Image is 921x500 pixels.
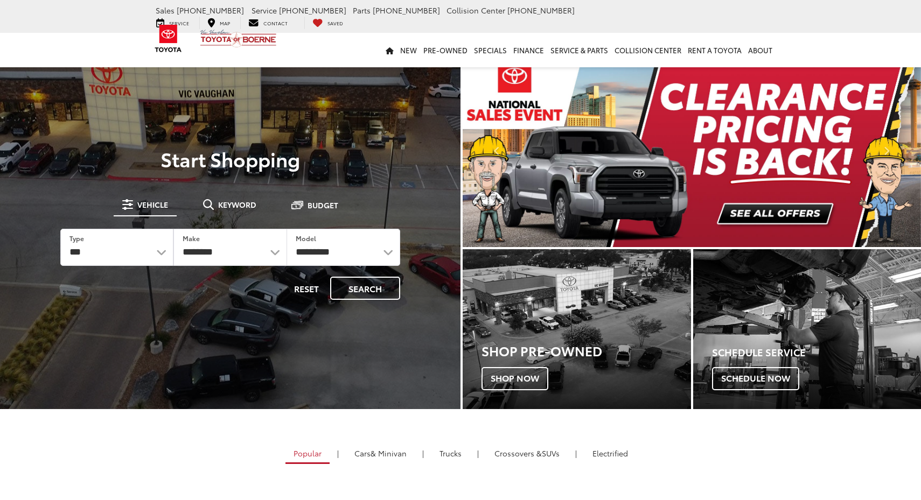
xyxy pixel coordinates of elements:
span: [PHONE_NUMBER] [177,5,244,16]
span: Shop Now [482,367,548,390]
button: Click to view next picture. [852,75,921,226]
button: Click to view previous picture. [463,75,532,226]
a: Electrified [584,444,636,462]
span: Service [169,19,189,26]
a: Specials [471,33,510,67]
li: | [573,448,580,459]
span: Budget [308,201,338,209]
span: Collision Center [446,5,505,16]
label: Model [296,234,316,243]
span: Keyword [218,201,256,208]
div: Toyota [463,249,691,409]
h3: Shop Pre-Owned [482,343,691,357]
a: Popular [285,444,330,464]
span: [PHONE_NUMBER] [507,5,575,16]
img: Toyota [148,21,189,56]
p: Start Shopping [45,148,415,170]
a: Rent a Toyota [685,33,745,67]
a: Pre-Owned [420,33,471,67]
span: & Minivan [371,448,407,459]
button: Reset [285,277,328,300]
span: Contact [263,19,288,26]
a: Map [199,17,238,29]
a: Finance [510,33,547,67]
a: Shop Pre-Owned Shop Now [463,249,691,409]
div: carousel slide number 1 of 2 [463,54,921,247]
span: Sales [156,5,175,16]
a: SUVs [486,444,568,462]
a: Service & Parts: Opens in a new tab [547,33,611,67]
a: New [397,33,420,67]
span: Crossovers & [494,448,542,459]
label: Type [69,234,84,243]
img: Vic Vaughan Toyota of Boerne [200,29,277,48]
button: Search [330,277,400,300]
a: Home [382,33,397,67]
span: [PHONE_NUMBER] [373,5,440,16]
a: Collision Center [611,33,685,67]
li: | [475,448,482,459]
span: Parts [353,5,371,16]
li: | [420,448,427,459]
a: My Saved Vehicles [304,17,351,29]
label: Make [183,234,200,243]
span: Saved [327,19,343,26]
span: Schedule Now [712,367,799,390]
span: Map [220,19,230,26]
img: Clearance Pricing Is Back [463,54,921,247]
span: Service [252,5,277,16]
a: About [745,33,776,67]
span: Vehicle [137,201,168,208]
a: Cars [346,444,415,462]
li: | [334,448,341,459]
a: Trucks [431,444,470,462]
a: Service [148,17,197,29]
a: Contact [240,17,296,29]
span: [PHONE_NUMBER] [279,5,346,16]
section: Carousel section with vehicle pictures - may contain disclaimers. [463,54,921,247]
